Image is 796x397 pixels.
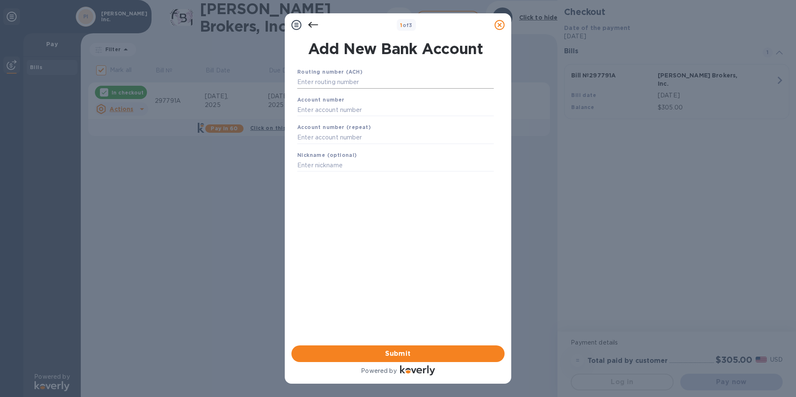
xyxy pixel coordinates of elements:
b: Account number (repeat) [297,124,371,130]
b: Routing number (ACH) [297,69,363,75]
img: Logo [400,365,435,375]
input: Enter account number [297,132,494,144]
button: Submit [291,345,505,362]
p: Powered by [361,367,396,375]
span: Submit [298,349,498,359]
b: Nickname (optional) [297,152,357,158]
input: Enter nickname [297,159,494,172]
input: Enter account number [297,104,494,116]
span: 1 [400,22,402,28]
h1: Add New Bank Account [292,40,499,57]
b: of 3 [400,22,413,28]
b: Account number [297,97,345,103]
input: Enter routing number [297,76,494,89]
